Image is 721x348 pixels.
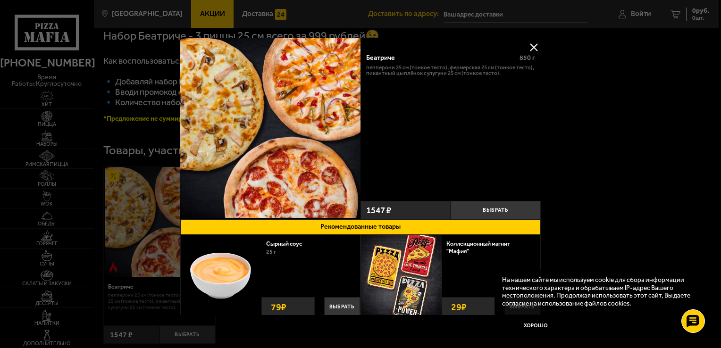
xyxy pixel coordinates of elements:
[366,65,535,76] p: Пепперони 25 см (тонкое тесто), Фермерская 25 см (тонкое тесто), Пикантный цыплёнок сулугуни 25 с...
[324,297,360,317] button: Выбрать
[266,240,310,247] a: Сырный соус
[366,54,513,62] div: Беатриче
[520,54,535,62] span: 850 г
[366,206,391,215] span: 1547 ₽
[446,240,510,255] a: Коллекционный магнит "Мафия"
[502,315,570,337] button: Хорошо
[180,219,541,235] button: Рекомендованные товары
[266,249,276,255] span: 25 г
[451,201,541,219] button: Выбрать
[268,298,289,316] strong: 79 ₽
[449,298,469,316] strong: 29 ₽
[180,38,360,218] img: Беатриче
[502,276,698,307] p: На нашем сайте мы используем cookie для сбора информации технического характера и обрабатываем IP...
[180,38,360,219] a: Беатриче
